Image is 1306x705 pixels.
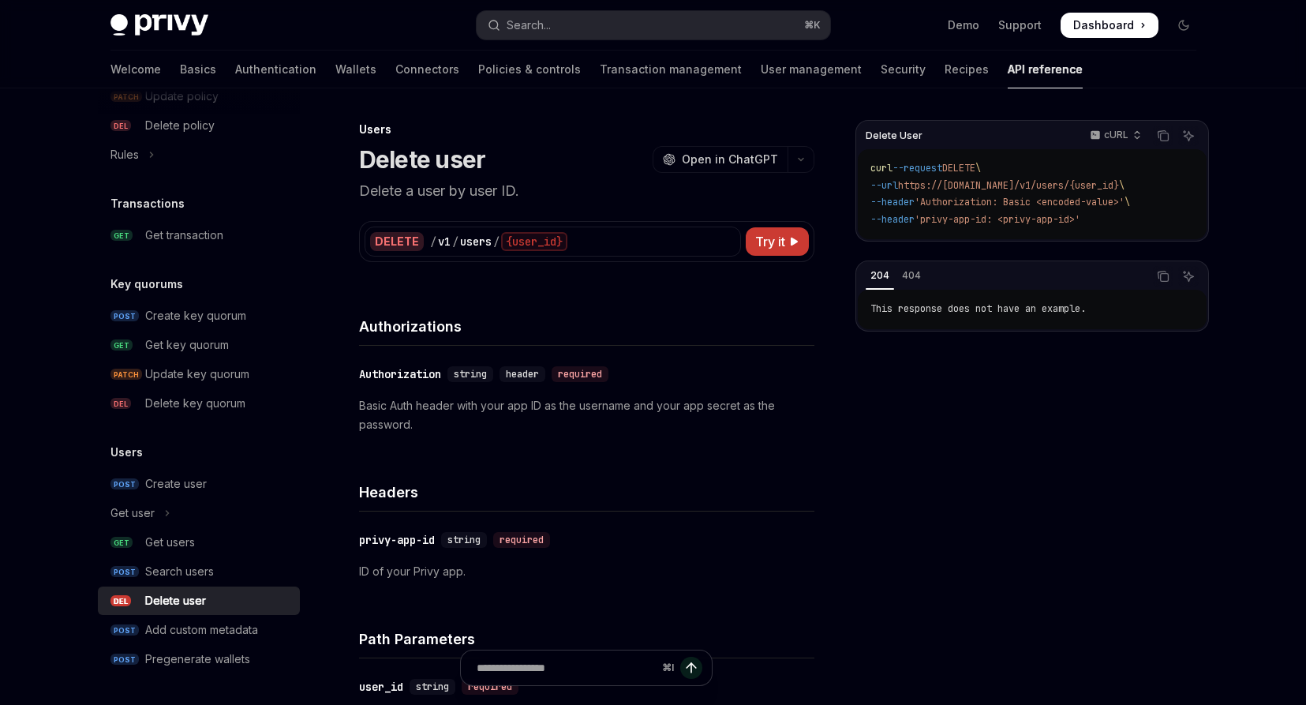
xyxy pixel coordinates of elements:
[870,196,915,208] span: --header
[98,111,300,140] a: DELDelete policy
[438,234,451,249] div: v1
[761,51,862,88] a: User management
[110,443,143,462] h5: Users
[430,234,436,249] div: /
[110,595,131,607] span: DEL
[359,145,486,174] h1: Delete user
[98,141,300,169] button: Toggle Rules section
[98,302,300,330] a: POSTCreate key quorum
[1061,13,1158,38] a: Dashboard
[110,537,133,549] span: GET
[1104,129,1128,141] p: cURL
[915,196,1125,208] span: 'Authorization: Basic <encoded-value>'
[881,51,926,88] a: Security
[335,51,376,88] a: Wallets
[1008,51,1083,88] a: API reference
[870,213,915,226] span: --header
[359,532,435,548] div: privy-app-id
[370,232,424,251] div: DELETE
[145,394,245,413] div: Delete key quorum
[359,122,814,137] div: Users
[975,162,981,174] span: \
[897,266,926,285] div: 404
[395,51,459,88] a: Connectors
[110,478,139,490] span: POST
[447,534,481,546] span: string
[1178,126,1199,146] button: Ask AI
[98,587,300,615] a: DELDelete user
[98,616,300,644] a: POSTAdd custom metadata
[1153,126,1173,146] button: Copy the contents from the code block
[359,180,814,202] p: Delete a user by user ID.
[600,51,742,88] a: Transaction management
[110,398,131,410] span: DEL
[1119,179,1125,192] span: \
[110,654,139,666] span: POST
[110,339,133,351] span: GET
[493,234,500,249] div: /
[1178,266,1199,287] button: Ask AI
[98,331,300,359] a: GETGet key quorum
[145,533,195,552] div: Get users
[98,389,300,418] a: DELDelete key quorum
[359,396,814,434] p: Basic Auth header with your app ID as the username and your app secret as the password.
[507,16,551,35] div: Search...
[180,51,216,88] a: Basics
[359,366,441,382] div: Authorization
[1171,13,1196,38] button: Toggle dark mode
[804,19,821,32] span: ⌘ K
[110,194,185,213] h5: Transactions
[746,227,809,256] button: Try it
[145,562,214,581] div: Search users
[942,162,975,174] span: DELETE
[506,368,539,381] span: header
[477,651,656,685] input: Ask a question...
[477,11,830,39] button: Open search
[1081,122,1148,149] button: cURL
[552,366,608,382] div: required
[110,566,139,578] span: POST
[653,146,788,173] button: Open in ChatGPT
[680,657,702,679] button: Send message
[870,302,1086,315] span: This response does not have an example.
[145,621,258,639] div: Add custom metadata
[145,591,206,610] div: Delete user
[755,232,785,251] span: Try it
[478,51,581,88] a: Policies & controls
[892,162,942,174] span: --request
[98,528,300,557] a: GETGet users
[145,306,246,325] div: Create key quorum
[145,474,207,493] div: Create user
[454,368,487,381] span: string
[866,129,922,142] span: Delete User
[682,152,778,167] span: Open in ChatGPT
[110,624,139,636] span: POST
[98,645,300,673] a: POSTPregenerate wallets
[948,17,979,33] a: Demo
[870,179,898,192] span: --url
[98,470,300,498] a: POSTCreate user
[945,51,989,88] a: Recipes
[915,213,1080,226] span: 'privy-app-id: <privy-app-id>'
[898,179,1119,192] span: https://[DOMAIN_NAME]/v1/users/{user_id}
[98,557,300,586] a: POSTSearch users
[145,650,250,669] div: Pregenerate wallets
[998,17,1042,33] a: Support
[110,51,161,88] a: Welcome
[110,275,183,294] h5: Key quorums
[870,162,892,174] span: curl
[1073,17,1134,33] span: Dashboard
[359,628,814,650] h4: Path Parameters
[493,532,550,548] div: required
[866,266,894,285] div: 204
[110,120,131,132] span: DEL
[110,504,155,523] div: Get user
[359,316,814,337] h4: Authorizations
[98,499,300,527] button: Toggle Get user section
[359,482,814,503] h4: Headers
[1153,266,1173,287] button: Copy the contents from the code block
[98,360,300,388] a: PATCHUpdate key quorum
[235,51,316,88] a: Authentication
[110,14,208,36] img: dark logo
[1125,196,1130,208] span: \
